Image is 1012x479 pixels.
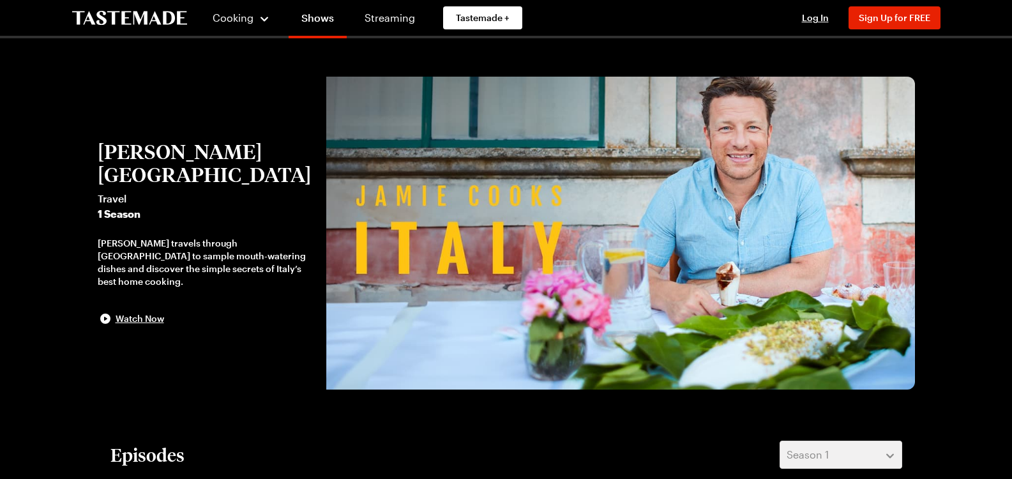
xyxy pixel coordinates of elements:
[289,3,347,38] a: Shows
[849,6,940,29] button: Sign Up for FREE
[213,3,271,33] button: Cooking
[110,443,185,466] h2: Episodes
[116,312,164,325] span: Watch Now
[787,447,829,462] span: Season 1
[213,11,253,24] span: Cooking
[456,11,510,24] span: Tastemade +
[72,11,187,26] a: To Tastemade Home Page
[802,12,829,23] span: Log In
[780,441,902,469] button: Season 1
[98,140,313,186] h2: [PERSON_NAME] [GEOGRAPHIC_DATA]
[326,77,915,390] img: Jamie Oliver Cooks Italy
[98,237,313,288] div: [PERSON_NAME] travels through [GEOGRAPHIC_DATA] to sample mouth-watering dishes and discover the ...
[859,12,930,23] span: Sign Up for FREE
[98,206,313,222] span: 1 Season
[790,11,841,24] button: Log In
[98,191,313,206] span: Travel
[98,140,313,326] button: [PERSON_NAME] [GEOGRAPHIC_DATA]Travel1 Season[PERSON_NAME] travels through [GEOGRAPHIC_DATA] to s...
[443,6,522,29] a: Tastemade +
